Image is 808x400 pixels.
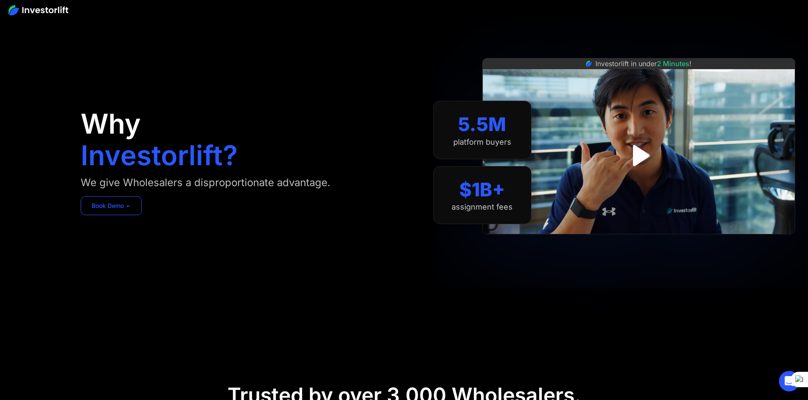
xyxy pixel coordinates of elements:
a: Book Demo ➢ [81,196,142,215]
div: Open Intercom Messenger [779,371,799,391]
div: platform buyers [453,137,511,147]
div: Investorlift in under ! [595,58,691,69]
div: $1B+ [459,178,505,201]
div: assignment fees [452,202,513,212]
h1: Investorlift? [81,142,238,169]
div: We give Wholesalers a disproportionate advantage. [81,176,330,190]
span: 2 Minutes [657,59,689,68]
a: open lightbox [620,137,658,175]
div: 5.5M [458,113,506,136]
h1: Why [81,110,141,137]
iframe: Customer reviews powered by Trustpilot [575,239,703,249]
